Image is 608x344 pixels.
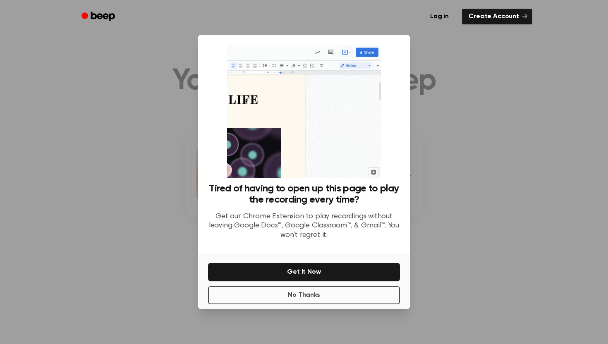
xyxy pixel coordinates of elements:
[462,9,532,24] a: Create Account
[208,212,400,240] p: Get our Chrome Extension to play recordings without leaving Google Docs™, Google Classroom™, & Gm...
[208,263,400,281] button: Get It Now
[76,9,122,25] a: Beep
[227,45,381,178] img: Beep extension in action
[422,7,457,26] a: Log in
[208,183,400,205] h3: Tired of having to open up this page to play the recording every time?
[208,286,400,304] button: No Thanks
